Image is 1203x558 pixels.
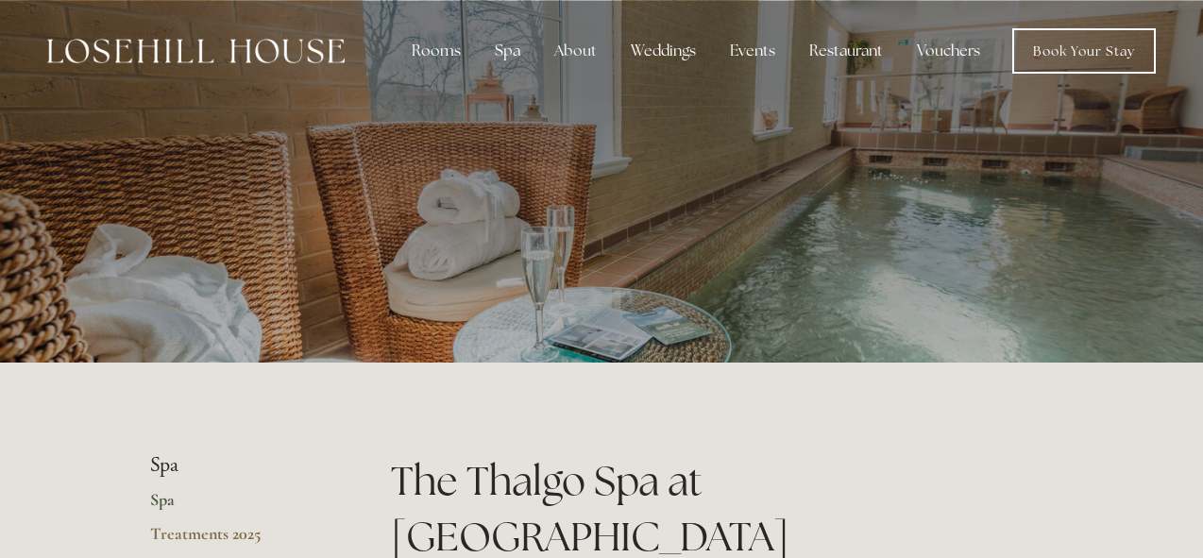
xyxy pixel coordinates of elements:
div: Rooms [397,32,476,70]
a: Vouchers [902,32,995,70]
div: Events [715,32,790,70]
div: Restaurant [794,32,898,70]
img: Losehill House [47,39,345,63]
a: Spa [150,489,330,523]
li: Spa [150,453,330,478]
a: Book Your Stay [1012,28,1156,74]
div: Weddings [616,32,711,70]
div: Spa [480,32,535,70]
a: Treatments 2025 [150,523,330,557]
div: About [539,32,612,70]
